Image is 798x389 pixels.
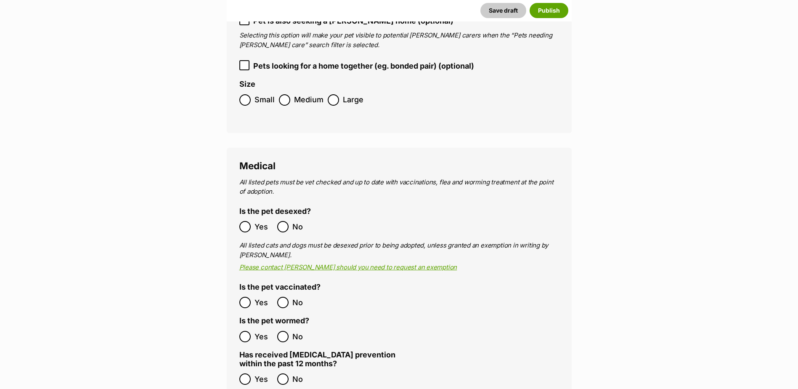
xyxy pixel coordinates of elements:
[292,221,311,232] span: No
[292,331,311,342] span: No
[530,3,568,18] button: Publish
[253,60,474,72] span: Pets looking for a home together (eg. bonded pair) (optional)
[292,297,311,308] span: No
[239,160,276,171] span: Medical
[255,297,273,308] span: Yes
[239,31,559,50] p: Selecting this option will make your pet visible to potential [PERSON_NAME] carers when the “Pets...
[255,331,273,342] span: Yes
[480,3,526,18] button: Save draft
[292,373,311,385] span: No
[239,263,457,271] a: Please contact [PERSON_NAME] should you need to request an exemption
[255,373,273,385] span: Yes
[239,283,321,292] label: Is the pet vaccinated?
[239,80,255,89] label: Size
[343,94,363,106] span: Large
[239,241,559,260] p: All listed cats and dogs must be desexed prior to being adopted, unless granted an exemption in w...
[255,94,275,106] span: Small
[239,207,311,216] label: Is the pet desexed?
[255,221,273,232] span: Yes
[294,94,323,106] span: Medium
[239,317,309,325] label: Is the pet wormed?
[239,351,399,368] label: Has received [MEDICAL_DATA] prevention within the past 12 months?
[239,178,559,197] p: All listed pets must be vet checked and up to date with vaccinations, flea and worming treatment ...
